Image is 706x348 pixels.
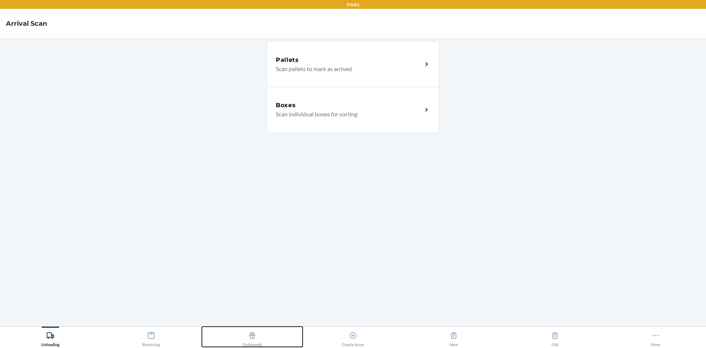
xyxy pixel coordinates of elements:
[101,327,202,347] button: Receiving
[651,328,660,347] div: More
[403,327,504,347] button: New
[267,41,439,87] a: PalletsScan pallets to mark as arrived
[202,327,303,347] button: Outbounds
[303,327,403,347] button: Create Issue
[41,328,60,347] div: Unloading
[504,327,605,347] button: Old
[551,328,559,347] div: Old
[450,328,458,347] div: New
[605,327,706,347] button: More
[276,64,417,73] p: Scan pallets to mark as arrived
[276,56,299,64] h5: Pallets
[276,101,296,110] h5: Boxes
[276,110,417,119] p: Scan individual boxes for sorting
[242,328,262,347] div: Outbounds
[267,87,439,133] a: BoxesScan individual boxes for sorting
[347,1,360,8] p: EWR1
[342,328,364,347] div: Create Issue
[6,19,47,28] h4: Arrival Scan
[142,328,160,347] div: Receiving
